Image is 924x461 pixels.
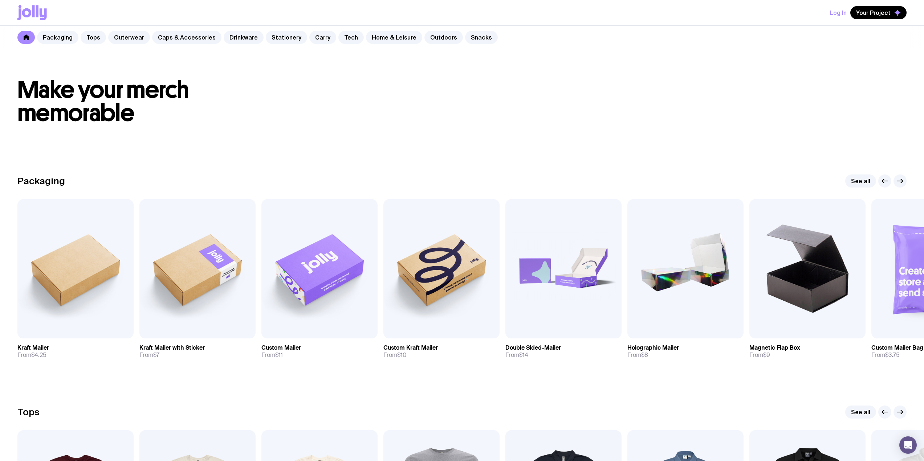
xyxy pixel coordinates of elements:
a: Tech [338,31,364,44]
span: $9 [763,351,770,359]
span: From [749,351,770,359]
span: $3.75 [885,351,900,359]
span: $11 [275,351,283,359]
div: Open Intercom Messenger [899,436,917,454]
a: Outdoors [424,31,463,44]
h3: Magnetic Flap Box [749,344,800,351]
a: Double Sided-MailerFrom$14 [505,338,622,365]
a: Stationery [266,31,307,44]
a: See all [845,406,876,419]
a: Holographic MailerFrom$8 [627,338,744,365]
span: $4.25 [31,351,46,359]
span: From [139,351,159,359]
h2: Packaging [17,176,65,186]
a: Packaging [37,31,78,44]
a: Carry [309,31,336,44]
span: Your Project [856,9,891,16]
a: Custom MailerFrom$11 [261,338,378,365]
button: Your Project [850,6,907,19]
h3: Custom Mailer [261,344,301,351]
a: Home & Leisure [366,31,422,44]
span: $8 [641,351,648,359]
a: Snacks [465,31,498,44]
span: Make your merch memorable [17,75,189,127]
a: Outerwear [108,31,150,44]
span: From [17,351,46,359]
h3: Custom Kraft Mailer [383,344,438,351]
a: Kraft MailerFrom$4.25 [17,338,134,365]
span: From [383,351,407,359]
a: Tops [81,31,106,44]
span: $10 [397,351,407,359]
h3: Kraft Mailer [17,344,49,351]
span: $7 [153,351,159,359]
a: Drinkware [224,31,264,44]
h3: Custom Mailer Bag [871,344,923,351]
a: See all [845,174,876,188]
h3: Kraft Mailer with Sticker [139,344,205,351]
h3: Holographic Mailer [627,344,679,351]
span: From [261,351,283,359]
button: Log In [830,6,847,19]
span: From [871,351,900,359]
h2: Tops [17,407,40,417]
span: From [627,351,648,359]
h3: Double Sided-Mailer [505,344,561,351]
a: Kraft Mailer with StickerFrom$7 [139,338,256,365]
a: Custom Kraft MailerFrom$10 [383,338,500,365]
a: Caps & Accessories [152,31,221,44]
a: Magnetic Flap BoxFrom$9 [749,338,866,365]
span: $14 [519,351,528,359]
span: From [505,351,528,359]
